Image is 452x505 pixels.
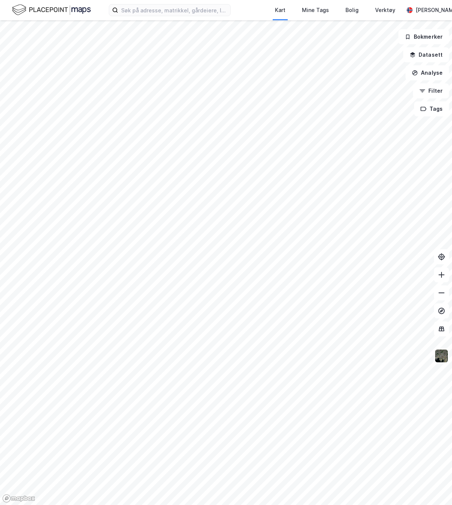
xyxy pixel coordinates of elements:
div: Verktøy [375,6,395,15]
div: Mine Tags [302,6,329,15]
div: Kart [275,6,285,15]
img: logo.f888ab2527a4732fd821a326f86c7f29.svg [12,3,91,17]
div: Kontrollprogram for chat [414,469,452,505]
div: Bolig [345,6,359,15]
iframe: Chat Widget [414,469,452,505]
input: Søk på adresse, matrikkel, gårdeiere, leietakere eller personer [118,5,230,16]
